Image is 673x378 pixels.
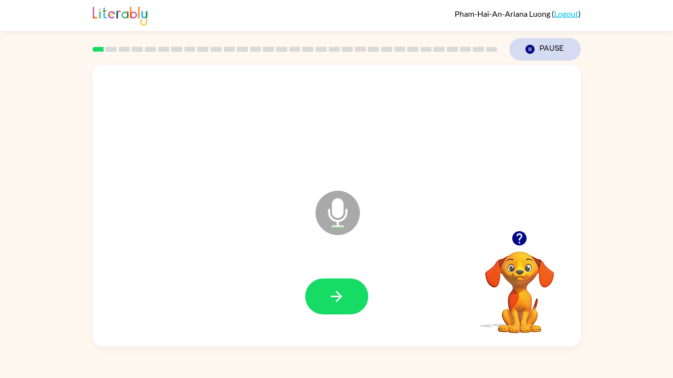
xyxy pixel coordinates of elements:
video: Your browser must support playing .mp4 files to use Literably. Please try using another browser. [470,236,569,335]
img: Literably [93,4,147,26]
a: Logout [554,9,578,18]
div: ( ) [455,9,581,18]
button: Pause [509,38,581,61]
span: Pham-Hai-An-Ariana Luong [455,9,552,18]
